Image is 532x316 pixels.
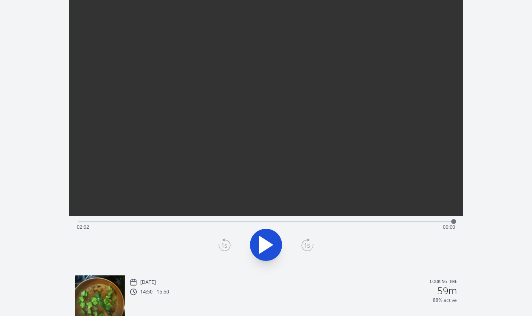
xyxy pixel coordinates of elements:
p: 88% active [433,297,457,304]
p: Cooking time [430,279,457,286]
h2: 59m [437,286,457,295]
span: 00:00 [443,224,455,230]
p: [DATE] [140,279,156,285]
p: 14:50 - 15:50 [140,289,169,295]
span: 02:02 [77,224,89,230]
